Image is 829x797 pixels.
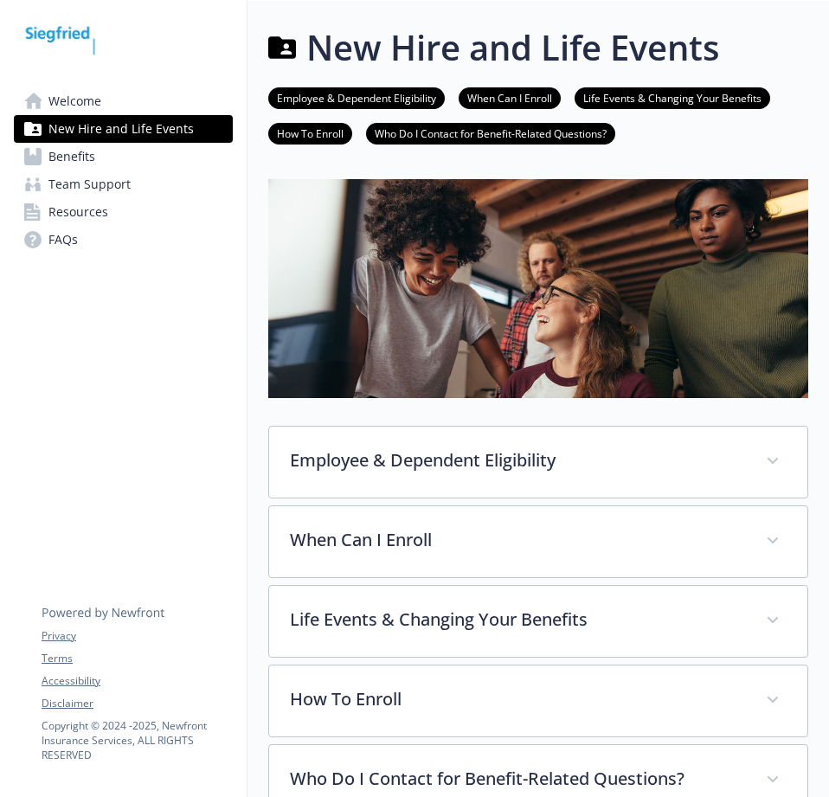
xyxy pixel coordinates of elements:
[290,766,745,792] p: Who Do I Contact for Benefit-Related Questions?
[269,506,807,577] div: When Can I Enroll
[575,89,770,106] a: Life Events & Changing Your Benefits
[268,179,808,398] img: new hire page banner
[366,125,615,141] a: Who Do I Contact for Benefit-Related Questions?
[42,718,232,762] p: Copyright © 2024 - 2025 , Newfront Insurance Services, ALL RIGHTS RESERVED
[290,686,745,712] p: How To Enroll
[14,198,233,226] a: Resources
[306,22,719,74] h1: New Hire and Life Events
[14,115,233,143] a: New Hire and Life Events
[14,87,233,115] a: Welcome
[459,89,561,106] a: When Can I Enroll
[268,125,352,141] a: How To Enroll
[290,527,745,553] p: When Can I Enroll
[42,651,232,666] a: Terms
[269,586,807,657] div: Life Events & Changing Your Benefits
[290,447,745,473] p: Employee & Dependent Eligibility
[48,226,78,254] span: FAQs
[48,115,194,143] span: New Hire and Life Events
[48,143,95,170] span: Benefits
[48,170,131,198] span: Team Support
[14,170,233,198] a: Team Support
[48,87,101,115] span: Welcome
[268,89,445,106] a: Employee & Dependent Eligibility
[42,673,232,689] a: Accessibility
[14,143,233,170] a: Benefits
[269,665,807,736] div: How To Enroll
[42,628,232,644] a: Privacy
[48,198,108,226] span: Resources
[269,427,807,498] div: Employee & Dependent Eligibility
[290,607,745,633] p: Life Events & Changing Your Benefits
[14,226,233,254] a: FAQs
[42,696,232,711] a: Disclaimer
